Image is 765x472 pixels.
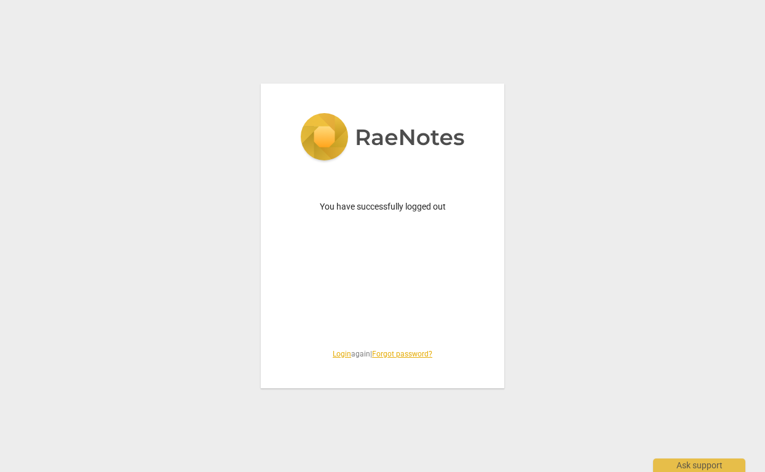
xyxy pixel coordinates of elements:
a: Forgot password? [372,350,432,358]
p: You have successfully logged out [290,200,475,213]
a: Login [333,350,351,358]
span: again | [290,349,475,360]
img: 5ac2273c67554f335776073100b6d88f.svg [300,113,465,163]
div: Ask support [653,458,745,472]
